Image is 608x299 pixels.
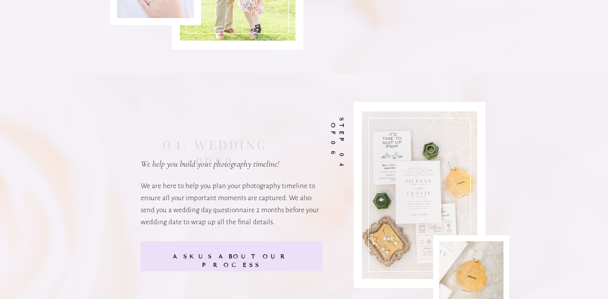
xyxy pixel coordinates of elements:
b: step 04 of 06 [330,117,346,168]
p: We are here to help you plan your photography timeline to ensure all your important moments are c... [141,180,323,231]
p: We help you build your photography timeline! [141,158,289,172]
a: ASk us about our process [157,252,307,262]
b: ASk us about our process [173,253,290,268]
h3: 04: WEDDING PREP [141,136,289,152]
